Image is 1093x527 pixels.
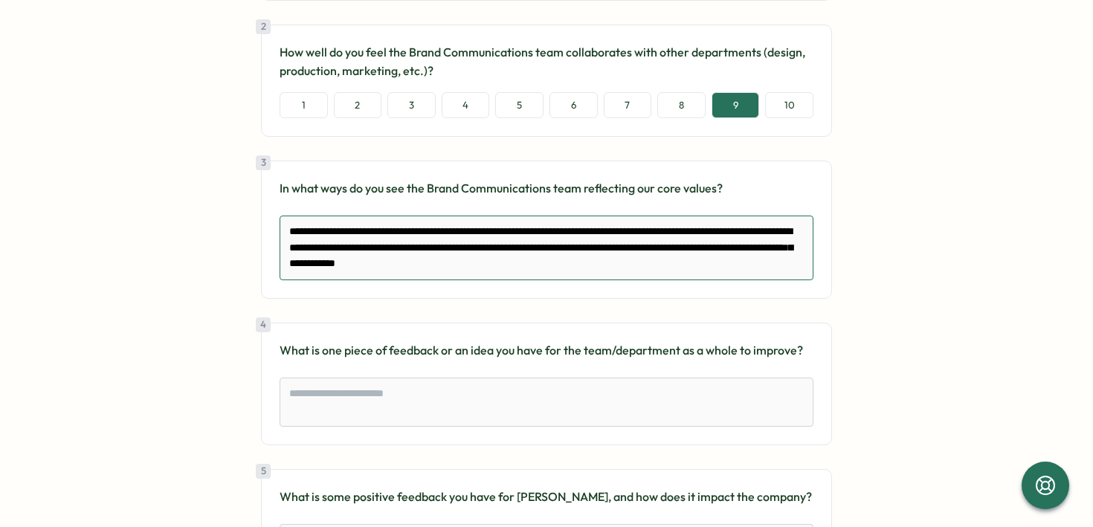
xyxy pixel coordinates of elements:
p: What is one piece of feedback or an idea you have for the team/department as a whole to improve? [280,341,813,360]
button: 6 [549,92,598,119]
p: What is some positive feedback you have for [PERSON_NAME], and how does it impact the company? [280,488,813,506]
p: How well do you feel the Brand Communications team collaborates with other departments (design, p... [280,43,813,80]
p: In what ways do you see the Brand Communications team reflecting our core values? [280,179,813,198]
button: 4 [442,92,490,119]
button: 10 [765,92,813,119]
div: 2 [256,19,271,34]
div: 3 [256,155,271,170]
button: 9 [712,92,760,119]
button: 7 [604,92,652,119]
button: 2 [334,92,382,119]
div: 4 [256,317,271,332]
button: 1 [280,92,328,119]
button: 3 [387,92,436,119]
div: 5 [256,464,271,479]
button: 8 [657,92,706,119]
button: 5 [495,92,544,119]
